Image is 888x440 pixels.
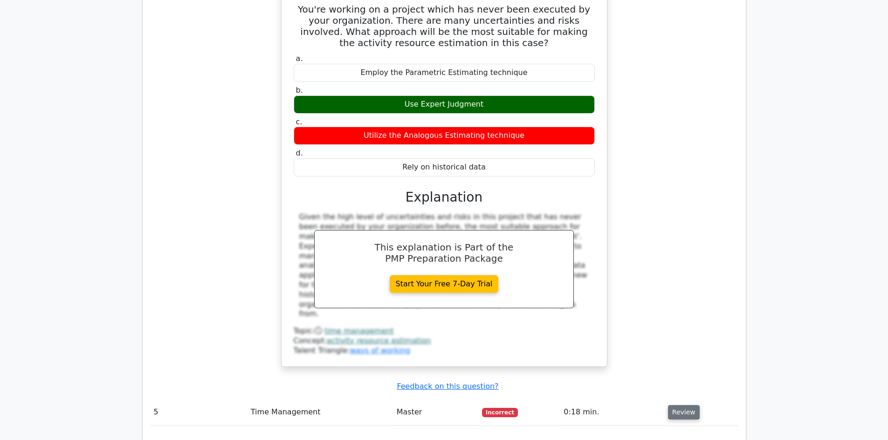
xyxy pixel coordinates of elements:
[393,399,478,426] td: Master
[294,326,595,336] div: Topic:
[299,212,589,319] div: Given the high level of uncertainties and risks in this project that has never been executed by y...
[294,64,595,82] div: Employ the Parametric Estimating technique
[247,399,393,426] td: Time Management
[668,405,700,420] button: Review
[150,399,247,426] td: 5
[294,336,595,346] div: Concept:
[296,86,303,95] span: b.
[350,346,410,355] a: ways of working
[482,408,518,417] span: Incorrect
[296,149,303,157] span: d.
[294,95,595,114] div: Use Expert Judgment
[294,127,595,145] div: Utilize the Analogous Estimating technique
[560,399,664,426] td: 0:18 min.
[293,4,596,48] h5: You're working on a project which has never been executed by your organization. There are many un...
[299,190,589,205] h3: Explanation
[324,326,393,335] a: time management
[397,382,498,391] a: Feedback on this question?
[390,275,499,293] a: Start Your Free 7-Day Trial
[294,326,595,355] div: Talent Triangle:
[327,336,431,345] a: activity resource estimation
[296,54,303,63] span: a.
[294,158,595,176] div: Rely on historical data
[296,117,303,126] span: c.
